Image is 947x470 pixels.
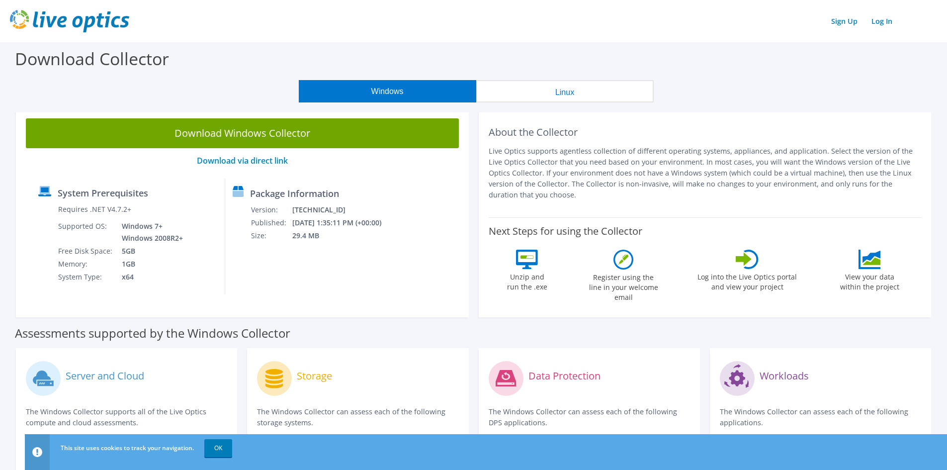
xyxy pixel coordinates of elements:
[489,146,922,200] p: Live Optics supports agentless collection of different operating systems, appliances, and applica...
[826,14,862,28] a: Sign Up
[760,371,809,381] label: Workloads
[489,126,922,138] h2: About the Collector
[197,155,288,166] a: Download via direct link
[297,371,332,381] label: Storage
[58,188,148,198] label: System Prerequisites
[58,271,114,283] td: System Type:
[114,245,185,258] td: 5GB
[292,216,395,229] td: [DATE] 1:35:11 PM (+00:00)
[15,328,290,338] label: Assessments supported by the Windows Collector
[58,258,114,271] td: Memory:
[66,371,144,381] label: Server and Cloud
[586,270,661,302] label: Register using the line in your welcome email
[58,220,114,245] td: Supported OS:
[251,203,292,216] td: Version:
[58,245,114,258] td: Free Disk Space:
[292,229,395,242] td: 29.4 MB
[250,188,339,198] label: Package Information
[504,269,550,292] label: Unzip and run the .exe
[834,269,905,292] label: View your data within the project
[114,258,185,271] td: 1GB
[257,406,458,428] p: The Windows Collector can assess each of the following storage systems.
[866,14,897,28] a: Log In
[10,10,129,32] img: live_optics_svg.svg
[61,444,194,452] span: This site uses cookies to track your navigation.
[489,225,642,237] label: Next Steps for using the Collector
[114,220,185,245] td: Windows 7+ Windows 2008R2+
[204,439,232,457] a: OK
[114,271,185,283] td: x64
[528,371,601,381] label: Data Protection
[26,406,227,428] p: The Windows Collector supports all of the Live Optics compute and cloud assessments.
[292,203,395,216] td: [TECHNICAL_ID]
[15,47,169,70] label: Download Collector
[720,406,921,428] p: The Windows Collector can assess each of the following applications.
[58,204,131,214] label: Requires .NET V4.7.2+
[251,216,292,229] td: Published:
[697,269,797,292] label: Log into the Live Optics portal and view your project
[476,80,654,102] button: Linux
[251,229,292,242] td: Size:
[299,80,476,102] button: Windows
[26,118,459,148] a: Download Windows Collector
[489,406,690,428] p: The Windows Collector can assess each of the following DPS applications.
